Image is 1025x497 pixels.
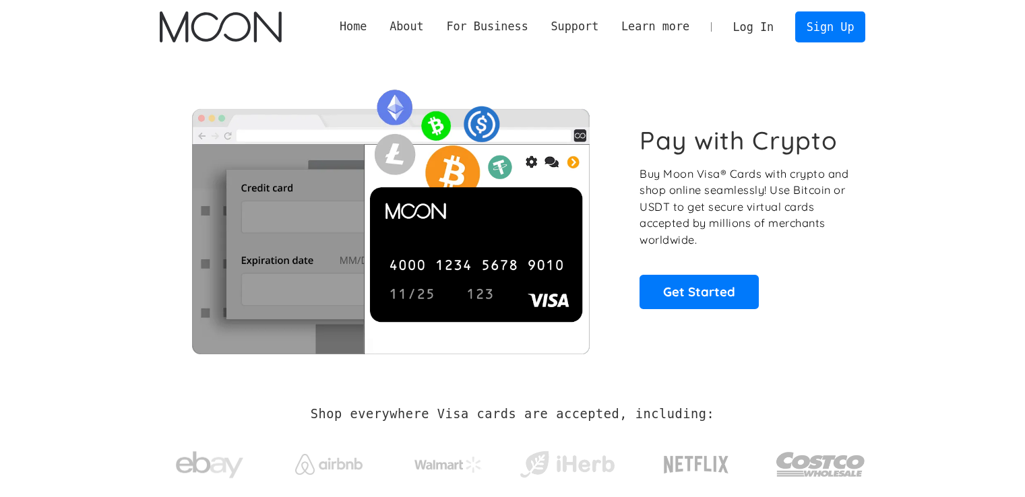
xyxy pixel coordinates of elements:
a: Home [328,18,378,35]
a: Log In [722,12,785,42]
a: Sign Up [795,11,865,42]
div: Learn more [610,18,701,35]
img: Costco [776,439,866,490]
a: iHerb [517,434,617,489]
h1: Pay with Crypto [640,125,838,156]
div: For Business [446,18,528,35]
h2: Shop everywhere Visa cards are accepted, including: [311,407,714,422]
img: Moon Logo [160,11,282,42]
a: Netflix [636,434,757,488]
div: About [378,18,435,35]
a: Get Started [640,275,759,308]
a: ebay [160,430,260,493]
a: Costco [776,426,866,496]
div: For Business [435,18,540,35]
a: Walmart [398,443,498,479]
img: ebay [176,444,243,486]
a: home [160,11,282,42]
img: Netflix [662,448,730,482]
img: Airbnb [295,454,363,475]
img: Moon Cards let you spend your crypto anywhere Visa is accepted. [160,80,621,354]
a: Airbnb [278,440,379,482]
div: About [390,18,424,35]
img: Walmart [414,457,482,473]
div: Support [551,18,598,35]
img: iHerb [517,447,617,482]
p: Buy Moon Visa® Cards with crypto and shop online seamlessly! Use Bitcoin or USDT to get secure vi... [640,166,850,249]
div: Learn more [621,18,689,35]
div: Support [540,18,610,35]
